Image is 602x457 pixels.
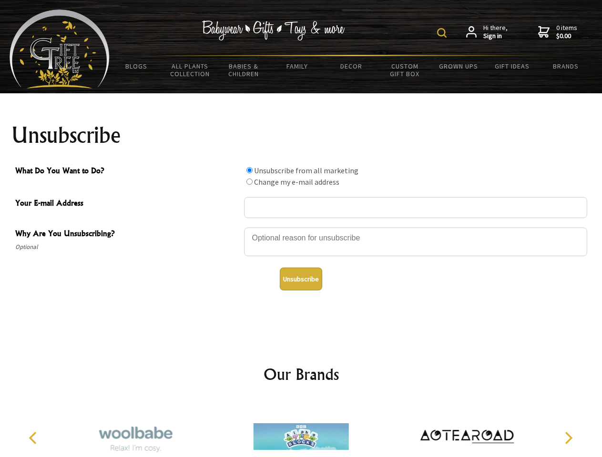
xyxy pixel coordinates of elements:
[431,56,485,76] a: Grown Ups
[24,427,45,448] button: Previous
[15,241,239,253] span: Optional
[466,24,508,40] a: Hi there,Sign in
[10,10,110,89] img: Babyware - Gifts - Toys and more...
[11,124,591,147] h1: Unsubscribe
[163,56,217,84] a: All Plants Collection
[271,56,325,76] a: Family
[280,268,322,290] button: Unsubscribe
[538,24,577,40] a: 0 items$0.00
[244,197,587,218] input: Your E-mail Address
[19,363,583,386] h2: Our Brands
[556,32,577,40] strong: $0.00
[254,166,358,175] label: Unsubscribe from all marketing
[15,197,239,211] span: Your E-mail Address
[217,56,271,84] a: Babies & Children
[556,23,577,40] span: 0 items
[244,228,587,256] textarea: Why Are You Unsubscribing?
[110,56,163,76] a: BLOGS
[15,165,239,179] span: What Do You Want to Do?
[378,56,432,84] a: Custom Gift Box
[485,56,539,76] a: Gift Ideas
[246,179,253,185] input: What Do You Want to Do?
[202,20,345,40] img: Babywear - Gifts - Toys & more
[437,28,447,38] img: product search
[15,228,239,241] span: Why Are You Unsubscribing?
[483,32,508,40] strong: Sign in
[558,427,579,448] button: Next
[483,24,508,40] span: Hi there,
[246,167,253,173] input: What Do You Want to Do?
[254,177,339,187] label: Change my e-mail address
[324,56,378,76] a: Decor
[539,56,593,76] a: Brands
